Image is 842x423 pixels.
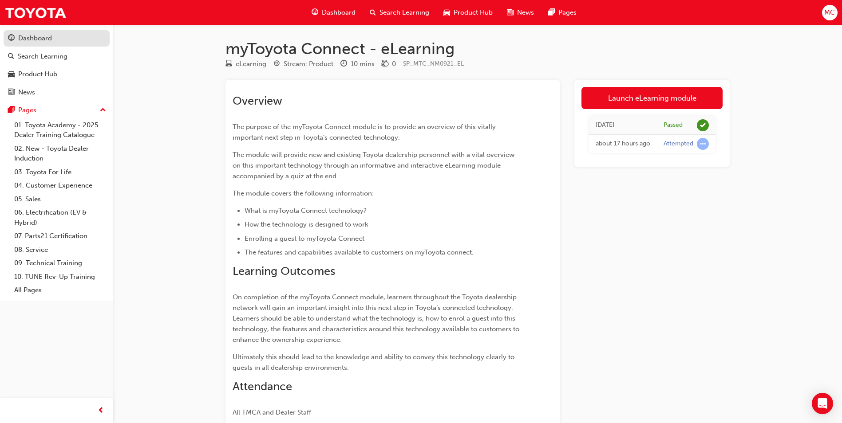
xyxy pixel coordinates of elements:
h1: myToyota Connect - eLearning [225,39,730,59]
span: The purpose of the myToyota Connect module is to provide an overview of this vitally important ne... [233,123,498,141]
div: Tue Aug 19 2025 15:16:25 GMT+0800 (Australian Western Standard Time) [596,139,650,149]
span: guage-icon [312,7,318,18]
span: pages-icon [8,106,15,114]
span: learningRecordVerb_PASS-icon [697,119,709,131]
img: Trak [4,3,67,23]
span: guage-icon [8,35,15,43]
span: Learning Outcomes [233,264,335,278]
div: Wed Aug 20 2025 08:15:43 GMT+0800 (Australian Western Standard Time) [596,120,650,130]
button: Pages [4,102,110,118]
div: Pages [18,105,36,115]
span: learningResourceType_ELEARNING-icon [225,60,232,68]
div: Open Intercom Messenger [812,393,833,414]
a: Product Hub [4,66,110,82]
span: search-icon [370,7,376,18]
span: news-icon [507,7,514,18]
a: 06. Electrification (EV & Hybrid) [11,206,110,229]
div: Stream [273,59,333,70]
span: learningRecordVerb_ATTEMPT-icon [697,138,709,150]
div: Product Hub [18,69,57,79]
a: pages-iconPages [541,4,584,22]
span: The features and capabilities available to customers on myToyota connect. [245,248,474,256]
span: How the technology is designed to work [245,220,368,228]
span: The module will provide new and existing Toyota dealership personnel with a vital overview on thi... [233,151,516,180]
span: target-icon [273,60,280,68]
a: car-iconProduct Hub [436,4,500,22]
span: search-icon [8,53,14,61]
span: Learning resource code [403,60,464,67]
span: What is myToyota Connect technology? [245,207,367,215]
span: money-icon [382,60,388,68]
a: guage-iconDashboard [304,4,363,22]
div: Type [225,59,266,70]
button: DashboardSearch LearningProduct HubNews [4,28,110,102]
div: Search Learning [18,51,67,62]
a: Search Learning [4,48,110,65]
span: Enrolling a guest to myToyota Connect [245,235,364,243]
span: news-icon [8,89,15,97]
a: 03. Toyota For Life [11,165,110,179]
div: Dashboard [18,33,52,43]
div: Attempted [664,140,693,148]
span: Search Learning [379,8,429,18]
span: Product Hub [454,8,493,18]
a: 09. Technical Training [11,256,110,270]
a: News [4,84,110,101]
div: Stream: Product [284,59,333,69]
span: On completion of the myToyota Connect module, learners throughout the Toyota dealership network w... [233,293,521,344]
div: Price [382,59,396,70]
span: clock-icon [340,60,347,68]
a: All Pages [11,283,110,297]
div: 10 mins [351,59,375,69]
div: Duration [340,59,375,70]
span: News [517,8,534,18]
div: News [18,87,35,98]
span: Pages [558,8,577,18]
span: All TMCA and Dealer Staff [233,408,311,416]
a: search-iconSearch Learning [363,4,436,22]
a: Launch eLearning module [581,87,723,109]
span: Attendance [233,380,292,393]
div: 0 [392,59,396,69]
a: Dashboard [4,30,110,47]
span: car-icon [443,7,450,18]
a: 10. TUNE Rev-Up Training [11,270,110,284]
a: 07. Parts21 Certification [11,229,110,243]
a: 08. Service [11,243,110,257]
div: Passed [664,121,683,129]
span: The module covers the following information: [233,189,374,197]
a: 05. Sales [11,192,110,206]
span: up-icon [100,105,106,116]
span: pages-icon [548,7,555,18]
a: 01. Toyota Academy - 2025 Dealer Training Catalogue [11,118,110,142]
span: Overview [233,94,282,108]
span: MC [824,8,835,18]
span: Ultimately this should lead to the knowledge and ability to convey this technology clearly to gue... [233,353,516,372]
div: eLearning [236,59,266,69]
a: 04. Customer Experience [11,179,110,192]
span: Dashboard [322,8,356,18]
a: news-iconNews [500,4,541,22]
span: prev-icon [98,405,104,416]
span: car-icon [8,70,15,78]
button: MC [822,5,838,20]
a: 02. New - Toyota Dealer Induction [11,142,110,165]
